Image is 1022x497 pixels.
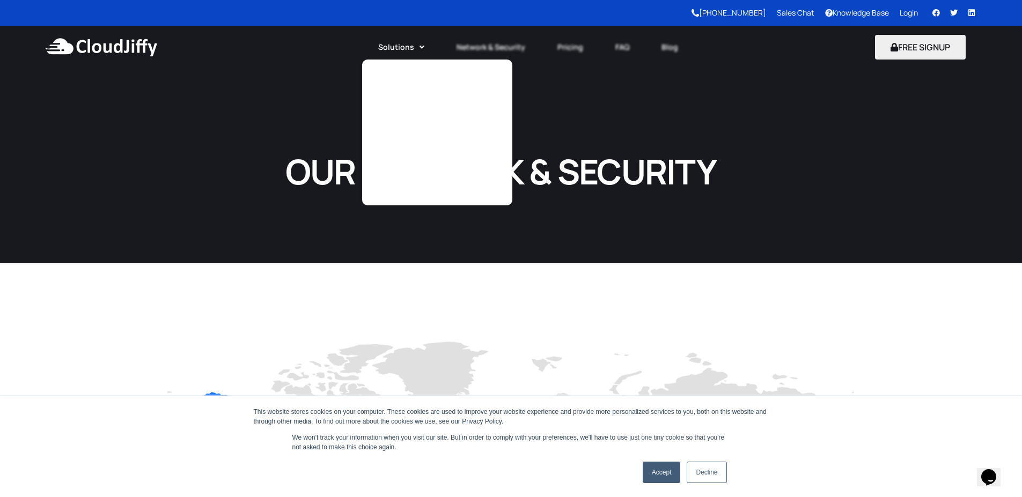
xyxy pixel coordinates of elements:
p: We won't track your information when you visit our site. But in order to comply with your prefere... [292,433,730,452]
a: CDN [389,84,486,103]
a: Accept [643,462,681,483]
a: Knowledge Base [825,8,889,18]
a: Jitsi [389,161,486,181]
a: Tomcat Cluster [389,181,486,200]
button: FREE SIGNUP [875,35,966,60]
a: Sales Chat [777,8,814,18]
a: WordPress Cluster [389,123,486,142]
a: Blog [645,35,694,59]
iframe: chat widget [977,454,1011,486]
a: Pricing [541,35,599,59]
a: [PHONE_NUMBER] [692,8,766,18]
a: Network & Security [440,35,541,59]
a: Decline [687,462,726,483]
a: FREE SIGNUP [875,41,966,53]
div: This website stores cookies on your computer. These cookies are used to improve your website expe... [254,407,769,426]
a: Solutions [362,35,440,59]
a: Login [900,8,918,18]
a: Magento Cluster [389,103,486,123]
a: Kubernetes Cluster [389,65,486,84]
a: Managed WordPress [389,142,486,161]
h1: OUR NETWORK & SECURITY [251,149,751,194]
a: FAQ [599,35,645,59]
